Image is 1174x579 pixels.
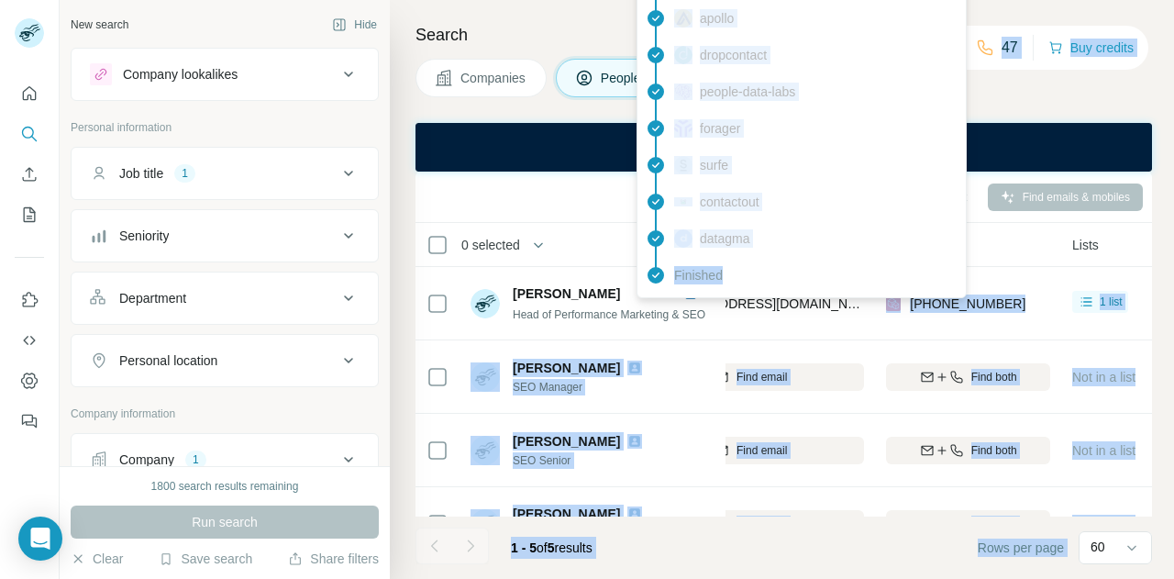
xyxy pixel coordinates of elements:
[513,452,649,469] span: SEO Senior
[700,46,767,64] span: dropcontact
[460,69,527,87] span: Companies
[1072,443,1135,458] span: Not in a list
[737,516,787,532] span: Find email
[471,362,500,392] img: Avatar
[910,296,1025,311] span: [PHONE_NUMBER]
[886,295,901,313] img: provider prospeo logo
[700,193,759,211] span: contactout
[700,9,734,28] span: apollo
[185,451,206,468] div: 1
[513,359,620,377] span: [PERSON_NAME]
[319,11,390,39] button: Hide
[674,9,692,28] img: provider apollo logo
[674,119,692,138] img: provider forager logo
[971,369,1017,385] span: Find both
[513,308,705,321] span: Head of Performance Marketing & SEO
[674,156,692,174] img: provider surfe logo
[471,509,500,539] img: Avatar
[415,123,1152,172] iframe: Banner
[886,510,1050,538] button: Find both
[700,229,749,248] span: datagma
[971,516,1017,532] span: Find both
[174,165,195,182] div: 1
[637,437,864,464] button: Find email
[637,363,864,391] button: Find email
[72,276,378,320] button: Department
[971,442,1017,459] span: Find both
[119,227,169,245] div: Seniority
[674,266,723,284] span: Finished
[288,550,379,568] button: Share filters
[151,478,299,495] div: 1800 search results remaining
[119,351,217,370] div: Personal location
[674,229,692,248] img: provider datagma logo
[15,324,44,357] button: Use Surfe API
[513,379,649,395] span: SEO Manager
[71,550,123,568] button: Clear
[978,539,1064,557] span: Rows per page
[119,289,186,307] div: Department
[1072,517,1135,531] span: Not in a list
[548,540,555,555] span: 5
[72,214,378,258] button: Seniority
[18,517,62,561] div: Open Intercom Messenger
[159,550,252,568] button: Save search
[627,361,642,375] img: LinkedIn logo
[119,451,174,469] div: Company
[15,284,44,317] button: Use Surfe on LinkedIn
[627,434,642,449] img: LinkedIn logo
[511,540,537,555] span: 1 - 5
[674,46,692,64] img: provider dropcontact logo
[15,77,44,110] button: Quick start
[415,22,1152,48] h4: Search
[1048,35,1134,61] button: Buy credits
[471,436,500,465] img: Avatar
[627,507,642,521] img: LinkedIn logo
[700,119,740,138] span: forager
[513,286,620,301] span: [PERSON_NAME]
[661,296,879,311] span: [EMAIL_ADDRESS][DOMAIN_NAME]
[674,84,692,100] img: provider people-data-labs logo
[537,540,548,555] span: of
[15,198,44,231] button: My lists
[601,69,643,87] span: People
[72,151,378,195] button: Job title1
[886,363,1050,391] button: Find both
[674,197,692,206] img: provider contactout logo
[15,158,44,191] button: Enrich CSV
[1072,236,1099,254] span: Lists
[1072,370,1135,384] span: Not in a list
[71,406,379,422] p: Company information
[637,510,864,538] button: Find email
[513,432,620,451] span: [PERSON_NAME]
[461,236,520,254] span: 0 selected
[119,164,163,183] div: Job title
[72,339,378,383] button: Personal location
[72,52,378,96] button: Company lookalikes
[737,369,787,385] span: Find email
[72,438,378,482] button: Company1
[15,117,44,150] button: Search
[15,364,44,397] button: Dashboard
[471,289,500,318] img: Avatar
[513,505,620,523] span: [PERSON_NAME]
[700,83,795,101] span: people-data-labs
[700,156,728,174] span: surfe
[1100,294,1123,310] span: 1 list
[886,437,1050,464] button: Find both
[71,17,128,33] div: New search
[71,119,379,136] p: Personal information
[15,405,44,438] button: Feedback
[737,442,787,459] span: Find email
[511,540,593,555] span: results
[1002,37,1018,59] p: 47
[1091,538,1105,556] p: 60
[123,65,238,84] div: Company lookalikes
